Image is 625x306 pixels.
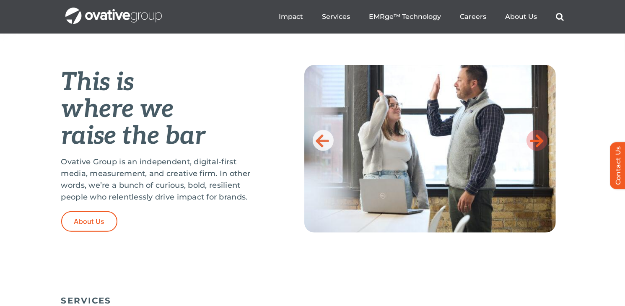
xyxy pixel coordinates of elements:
em: This is [61,67,134,98]
a: Services [322,13,350,21]
em: raise the bar [61,121,205,151]
a: About Us [61,211,118,232]
span: About Us [74,218,105,226]
a: Careers [460,13,487,21]
em: where we [61,94,174,124]
a: OG_Full_horizontal_WHT [65,7,162,15]
nav: Menu [279,3,564,30]
img: Home-Raise-the-Bar-4-1-scaled.jpg [304,65,556,233]
a: About Us [506,13,537,21]
p: Ovative Group is an independent, digital-first media, measurement, and creative firm. In other wo... [61,156,262,203]
a: Impact [279,13,303,21]
h5: SERVICES [61,296,564,306]
a: EMRge™ Technology [369,13,441,21]
a: Search [556,13,564,21]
